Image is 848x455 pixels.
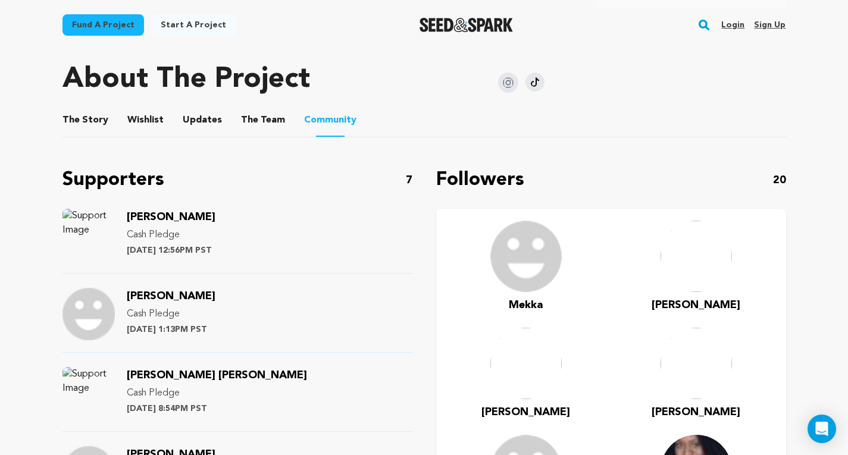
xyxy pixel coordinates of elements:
a: Login [721,15,744,34]
p: Followers [436,166,524,194]
span: Community [304,113,356,127]
img: ACg8ocJ-YPsOSU2yKW9ccm753rsSkxf7F4Y4DBT9zq1fEyMORMPeQw=s96-c [661,221,732,292]
a: [PERSON_NAME] [PERSON_NAME] [127,371,307,381]
a: [PERSON_NAME] [127,292,215,302]
p: Cash Pledge [127,228,215,242]
span: The [241,113,258,127]
span: The [62,113,80,127]
img: Support Image [62,209,115,261]
img: ACg8ocLZsahOkiXWCUFy109nWSOKmWKNdalUKQe-CG_m7PKd1bkrYg=s96-c [661,328,732,399]
a: Sign up [754,15,786,34]
a: [PERSON_NAME] [652,404,740,421]
p: 7 [406,172,412,189]
a: [PERSON_NAME] [127,213,215,222]
img: Support Image [62,367,115,419]
span: [PERSON_NAME] [652,300,740,310]
span: [PERSON_NAME] [127,291,215,302]
p: 20 [773,172,786,189]
div: Open Intercom Messenger [808,415,836,443]
p: Cash Pledge [127,386,307,400]
img: user.png [490,221,562,292]
span: Mekka [509,300,543,310]
p: [DATE] 1:13PM PST [127,324,215,335]
img: Seed&Spark Tiktok Icon [525,73,545,92]
a: Seed&Spark Homepage [420,18,513,32]
img: ACg8ocItP6AZ6RdpRRbyrUi1Qj74W5eKEPXrlXan2VOF08jA4mZwQU1UZw=s96-c [490,328,562,399]
a: Mekka [509,297,543,313]
a: Fund a project [62,14,144,36]
a: [PERSON_NAME] [652,297,740,313]
span: Story [62,113,108,127]
p: Cash Pledge [127,307,215,321]
a: [PERSON_NAME] [481,404,570,421]
p: [DATE] 8:54PM PST [127,403,307,415]
span: Wishlist [127,113,164,127]
img: Seed&Spark Instagram Icon [498,73,518,93]
p: [DATE] 12:56PM PST [127,244,215,256]
img: Seed&Spark Logo Dark Mode [420,18,513,32]
a: Start a project [151,14,236,36]
span: [PERSON_NAME] [PERSON_NAME] [127,370,307,381]
span: Updates [183,113,222,127]
span: [PERSON_NAME] [127,212,215,222]
span: Team [241,113,285,127]
span: [PERSON_NAME] [652,407,740,418]
p: Supporters [62,166,164,194]
h1: About The Project [62,65,310,94]
span: [PERSON_NAME] [481,407,570,418]
img: Support Image [62,288,115,340]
